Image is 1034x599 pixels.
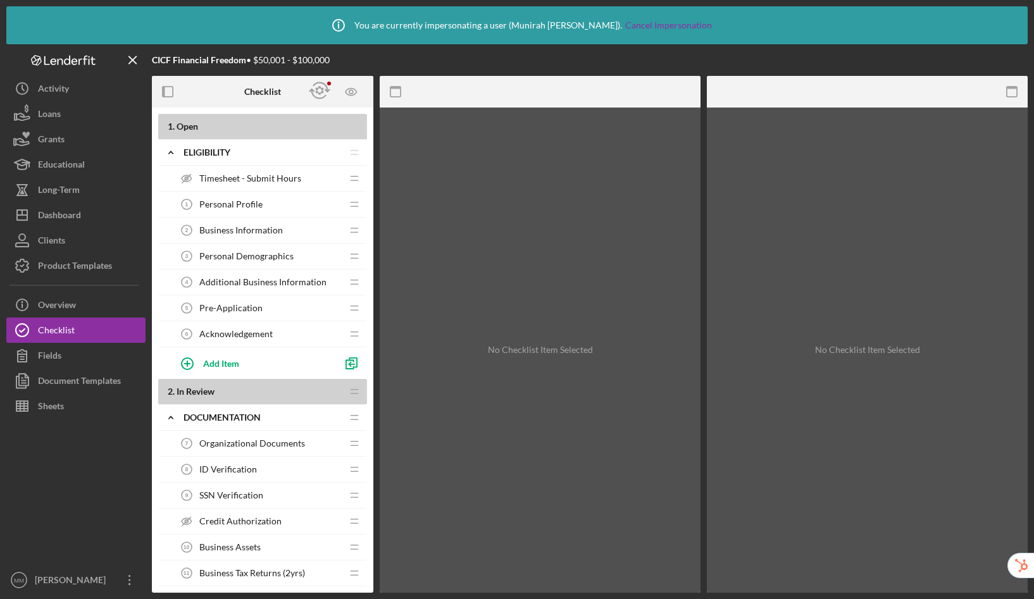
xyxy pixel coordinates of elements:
tspan: 6 [185,331,189,337]
div: Eligibility [184,147,342,157]
span: Credit Authorization [199,516,282,526]
button: Document Templates [6,368,146,393]
span: Pre-Application [199,303,263,313]
button: MM[PERSON_NAME] [6,567,146,593]
tspan: 2 [185,227,189,233]
button: Grants [6,127,146,152]
button: Add Item [171,350,335,376]
tspan: 7 [185,440,189,447]
tspan: 11 [184,570,190,576]
span: Personal Profile [199,199,263,209]
a: Cancel Impersonation [625,20,712,30]
div: Grants [38,127,65,155]
button: Dashboard [6,202,146,228]
button: Sheets [6,393,146,419]
button: Activity [6,76,146,101]
div: [PERSON_NAME] [32,567,114,596]
span: Acknowledgement [199,329,273,339]
div: Loans [38,101,61,130]
span: 1 . [168,121,175,132]
b: CICF Financial Freedom [152,54,246,65]
button: Loans [6,101,146,127]
button: Educational [6,152,146,177]
tspan: 3 [185,253,189,259]
span: Business Assets [199,542,261,552]
button: Fields [6,343,146,368]
span: Business Tax Returns (2yrs) [199,568,305,578]
span: SSN Verification [199,490,263,500]
div: Fields [38,343,61,371]
div: Clients [38,228,65,256]
div: Overview [38,292,76,321]
span: Organizational Documents [199,438,305,448]
button: Checklist [6,318,146,343]
div: Long-Term [38,177,80,206]
text: MM [14,577,24,584]
span: 2 . [168,386,175,397]
button: Overview [6,292,146,318]
tspan: 10 [184,544,190,550]
tspan: 8 [185,466,189,472]
span: ID Verification [199,464,257,474]
div: Activity [38,76,69,104]
tspan: 1 [185,201,189,207]
div: Dashboard [38,202,81,231]
div: No Checklist Item Selected [815,345,920,355]
tspan: 9 [185,492,189,498]
span: Additional Business Information [199,277,327,287]
button: Clients [6,228,146,253]
span: Business Information [199,225,283,235]
div: Documentation [184,412,342,423]
b: Checklist [244,87,281,97]
span: Personal Demographics [199,251,294,261]
div: You are currently impersonating a user ( Munirah [PERSON_NAME] ). [323,9,712,41]
button: Preview as [337,78,366,106]
span: In Review [177,386,215,397]
div: Sheets [38,393,64,422]
div: No Checklist Item Selected [488,345,593,355]
button: Product Templates [6,253,146,278]
div: • $50,001 - $100,000 [152,55,330,65]
div: Add Item [203,351,239,375]
div: Document Templates [38,368,121,397]
tspan: 5 [185,305,189,311]
div: Product Templates [38,253,112,281]
span: Open [177,121,198,132]
tspan: 4 [185,279,189,285]
button: Long-Term [6,177,146,202]
div: Educational [38,152,85,180]
span: Timesheet - Submit Hours [199,173,301,183]
div: Checklist [38,318,75,346]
